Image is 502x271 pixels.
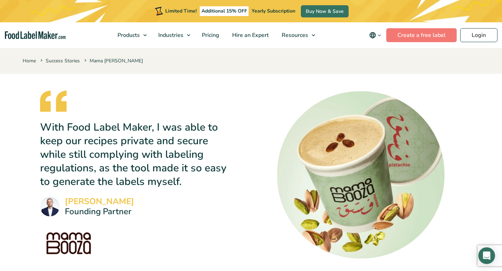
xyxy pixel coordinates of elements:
[230,31,269,39] span: Hire an Expert
[196,22,224,48] a: Pricing
[200,6,249,16] span: Additional 15% OFF
[152,22,194,48] a: Industries
[275,22,319,48] a: Resources
[301,5,349,17] a: Buy Now & Save
[83,57,143,64] span: Mama [PERSON_NAME]
[460,28,497,42] a: Login
[200,31,220,39] span: Pricing
[46,57,80,64] a: Success Stories
[478,247,495,264] div: Open Intercom Messenger
[156,31,184,39] span: Industries
[115,31,140,39] span: Products
[111,22,150,48] a: Products
[40,121,228,188] p: With Food Label Maker, I was able to keep our recipes private and secure while still complying wi...
[386,28,457,42] a: Create a free label
[65,197,134,206] cite: [PERSON_NAME]
[252,8,295,14] span: Yearly Subscription
[165,8,197,14] span: Limited Time!
[280,31,309,39] span: Resources
[65,207,134,216] small: Founding Partner
[226,22,274,48] a: Hire an Expert
[23,57,36,64] a: Home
